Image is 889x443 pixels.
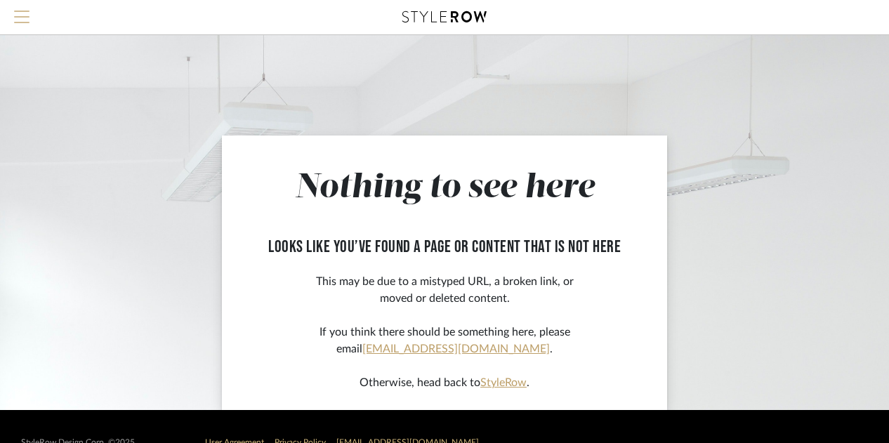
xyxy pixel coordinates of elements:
a: StyleRow [480,377,527,388]
p: If you think there should be something here, please email . [250,324,639,357]
h1: Nothing to see here [250,168,639,209]
p: Otherwise, head back to . [250,374,639,391]
h2: looks like you’ve found a page or content that is not here [250,237,639,258]
p: This may be due to a mistyped URL, a broken link, or moved or deleted content. [250,273,639,307]
a: [EMAIL_ADDRESS][DOMAIN_NAME] [362,343,550,355]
